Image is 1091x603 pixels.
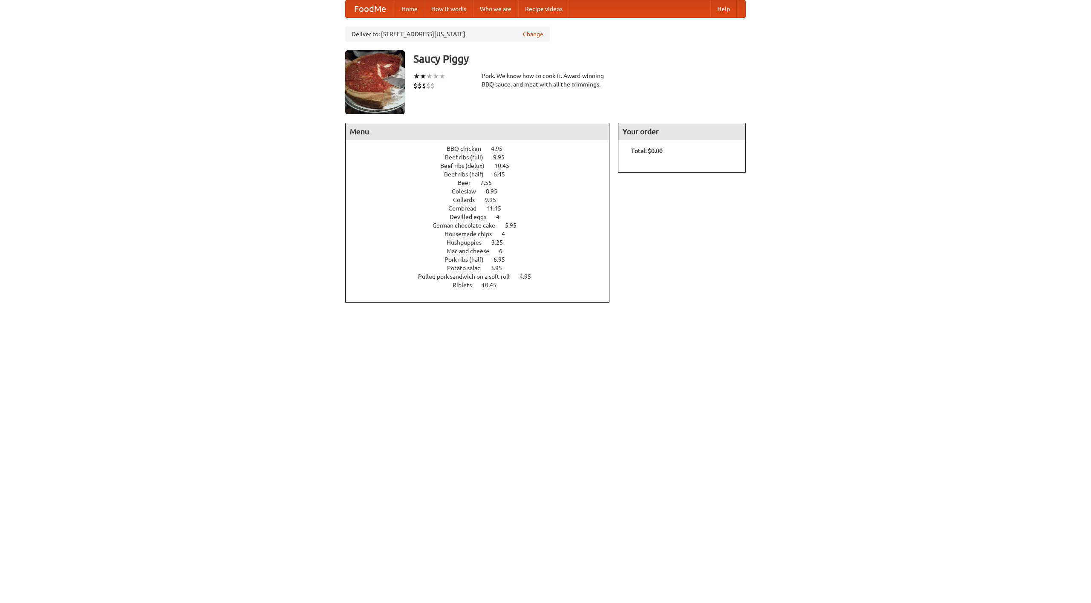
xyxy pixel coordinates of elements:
span: 10.45 [494,162,518,169]
a: Help [710,0,737,17]
span: Coleslaw [452,188,485,195]
a: Hushpuppies 3.25 [447,239,519,246]
li: ★ [439,72,445,81]
span: 6 [499,248,511,254]
li: ★ [420,72,426,81]
span: 10.45 [482,282,505,289]
a: FoodMe [346,0,395,17]
a: Potato salad 3.95 [447,265,518,271]
a: Who we are [473,0,518,17]
a: Recipe videos [518,0,569,17]
span: Beer [458,179,479,186]
span: Mac and cheese [447,248,498,254]
span: Pork ribs (half) [444,256,492,263]
a: Coleslaw 8.95 [452,188,513,195]
span: 4 [502,231,514,237]
a: Home [395,0,424,17]
li: $ [430,81,435,90]
a: BBQ chicken 4.95 [447,145,518,152]
span: Hushpuppies [447,239,490,246]
a: Pulled pork sandwich on a soft roll 4.95 [418,273,547,280]
span: 3.25 [491,239,511,246]
span: German chocolate cake [433,222,504,229]
span: 7.55 [480,179,500,186]
span: Riblets [453,282,480,289]
span: Devilled eggs [450,214,495,220]
a: Devilled eggs 4 [450,214,515,220]
span: 6.45 [494,171,514,178]
a: Beef ribs (full) 9.95 [445,154,520,161]
li: ★ [433,72,439,81]
span: Beef ribs (half) [444,171,492,178]
a: German chocolate cake 5.95 [433,222,532,229]
span: 11.45 [486,205,510,212]
a: Beef ribs (half) 6.45 [444,171,521,178]
li: $ [422,81,426,90]
h4: Menu [346,123,609,140]
li: ★ [413,72,420,81]
span: Potato salad [447,265,489,271]
li: $ [426,81,430,90]
span: 6.95 [494,256,514,263]
span: Cornbread [448,205,485,212]
a: Pork ribs (half) 6.95 [444,256,521,263]
a: Housemade chips 4 [444,231,521,237]
h4: Your order [618,123,745,140]
a: Riblets 10.45 [453,282,512,289]
span: 5.95 [505,222,525,229]
div: Deliver to: [STREET_ADDRESS][US_STATE] [345,26,550,42]
span: 3.95 [491,265,511,271]
span: Housemade chips [444,231,500,237]
a: Collards 9.95 [453,196,512,203]
span: 9.95 [493,154,513,161]
span: 9.95 [485,196,505,203]
li: $ [413,81,418,90]
a: Beef ribs (delux) 10.45 [440,162,525,169]
h3: Saucy Piggy [413,50,746,67]
a: Mac and cheese 6 [447,248,518,254]
span: Beef ribs (full) [445,154,492,161]
li: ★ [426,72,433,81]
a: Change [523,30,543,38]
span: 4.95 [491,145,511,152]
li: $ [418,81,422,90]
span: BBQ chicken [447,145,490,152]
span: 4.95 [520,273,540,280]
span: Beef ribs (delux) [440,162,493,169]
a: Beer 7.55 [458,179,508,186]
a: How it works [424,0,473,17]
a: Cornbread 11.45 [448,205,517,212]
img: angular.jpg [345,50,405,114]
span: 8.95 [486,188,506,195]
span: Collards [453,196,483,203]
b: Total: $0.00 [631,147,663,154]
span: Pulled pork sandwich on a soft roll [418,273,518,280]
div: Pork. We know how to cook it. Award-winning BBQ sauce, and meat with all the trimmings. [482,72,609,89]
span: 4 [496,214,508,220]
